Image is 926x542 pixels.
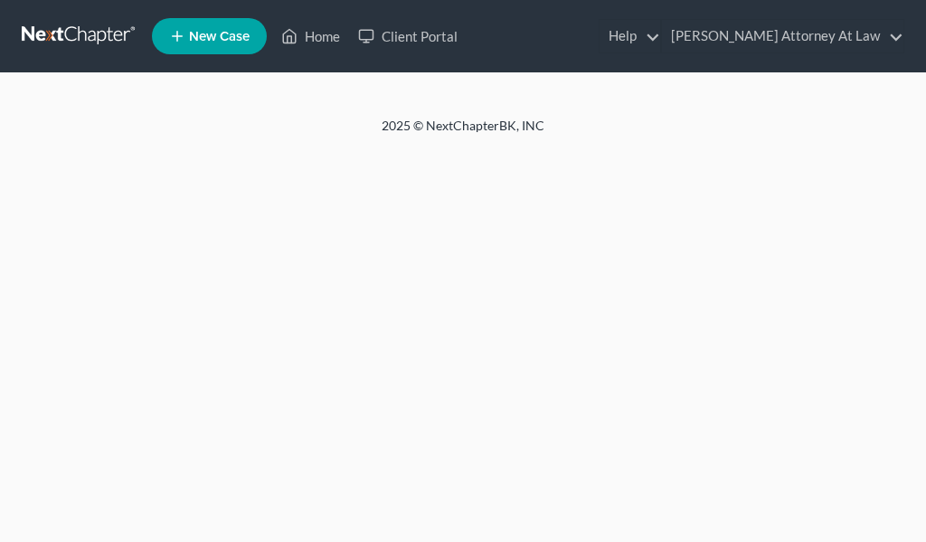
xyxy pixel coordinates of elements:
a: [PERSON_NAME] Attorney At Law [662,20,903,52]
a: Home [272,20,349,52]
div: 2025 © NextChapterBK, INC [29,117,897,149]
new-legal-case-button: New Case [152,18,267,54]
a: Help [600,20,660,52]
a: Client Portal [349,20,467,52]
